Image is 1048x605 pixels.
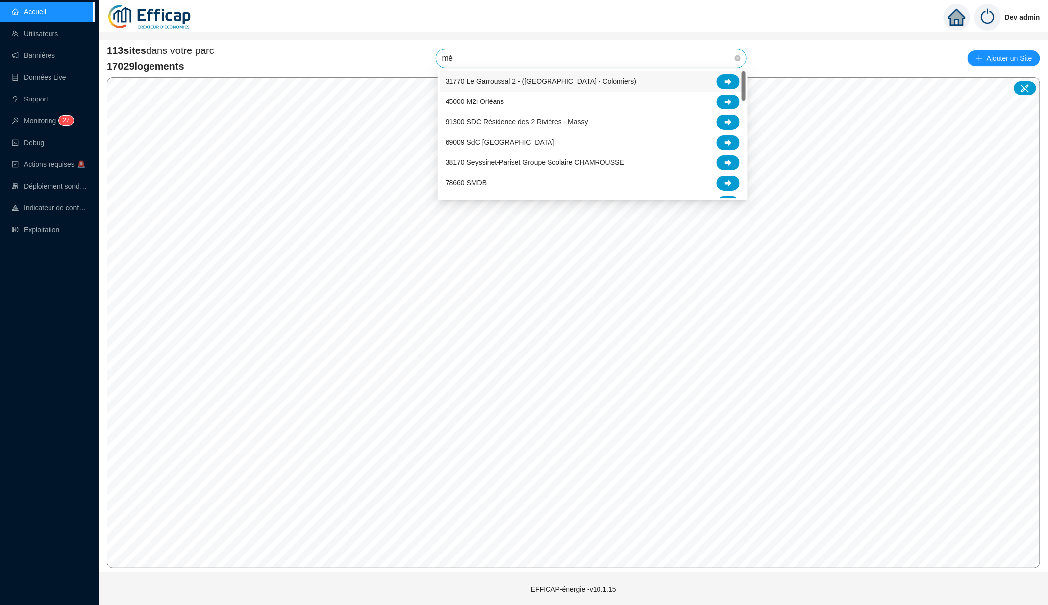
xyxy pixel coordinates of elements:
span: plus [976,55,983,62]
a: teamUtilisateurs [12,30,58,38]
a: databaseDonnées Live [12,73,66,81]
span: EFFICAP-énergie - v10.1.15 [531,585,616,593]
span: 69009 SdC [GEOGRAPHIC_DATA] [446,137,554,148]
a: questionSupport [12,95,48,103]
a: slidersExploitation [12,226,59,234]
span: 113 sites [107,45,146,56]
div: 31770 Le Garroussal 2 - (Toulouse - Colomiers) [440,71,746,92]
span: 7 [66,117,70,124]
div: 69009 SdC Balmont Ouest [440,132,746,152]
span: 38170 Seyssinet-Pariset Groupe Scolaire CHAMROUSSE [446,157,624,168]
span: 78660 SMDB [446,178,487,188]
span: dans votre parc [107,44,214,57]
sup: 27 [59,116,73,125]
span: Ajouter un Site [987,51,1032,65]
img: power [974,4,1001,31]
a: monitorMonitoring27 [12,117,71,125]
div: 91300 SDC Résidence des 2 Rivières - Massy [440,112,746,132]
span: Actions requises 🚨 [24,160,85,168]
a: notificationBannières [12,51,55,59]
div: 75013 SDC Brillat-Savarin Mouchez [440,193,746,213]
span: 2 [63,117,66,124]
a: codeDebug [12,139,44,147]
a: clusterDéploiement sondes [12,182,87,190]
span: close-circle [735,55,741,61]
span: 91300 SDC Résidence des 2 Rivières - Massy [446,117,588,127]
span: Dev admin [1005,1,1040,33]
a: homeAccueil [12,8,46,16]
span: 45000 M2i Orléans [446,97,504,107]
div: 38170 Seyssinet-Pariset Groupe Scolaire CHAMROUSSE [440,152,746,173]
span: check-square [12,161,19,168]
span: home [948,8,966,26]
a: heat-mapIndicateur de confort [12,204,87,212]
button: Ajouter un Site [968,50,1040,66]
div: 45000 M2i Orléans [440,92,746,112]
canvas: Map [107,78,1040,568]
div: 78660 SMDB [440,173,746,193]
span: 31770 Le Garroussal 2 - ([GEOGRAPHIC_DATA] - Colomiers) [446,76,636,87]
span: 17029 logements [107,59,214,73]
